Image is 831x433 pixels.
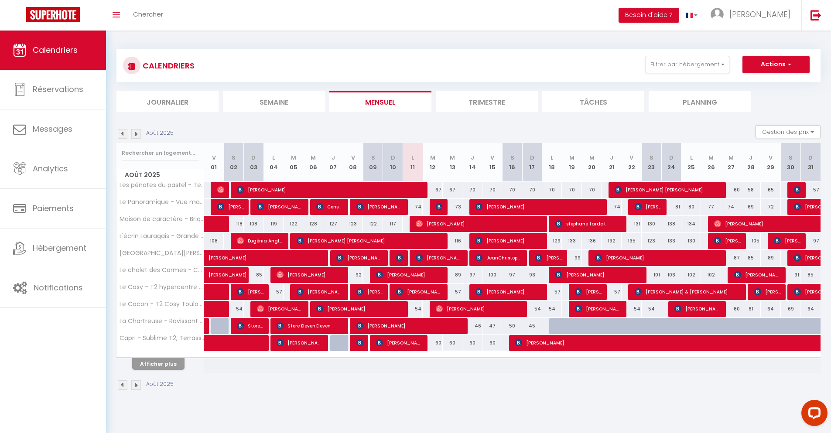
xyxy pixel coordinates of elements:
div: 69 [781,301,801,317]
span: Store Eleven.Eleven [237,317,263,334]
span: Chercher [133,10,163,19]
abbr: V [490,153,494,162]
abbr: M [430,153,435,162]
span: [PERSON_NAME] [396,249,403,266]
div: 132 [602,233,622,249]
span: [PERSON_NAME]-Ballijns [575,283,602,300]
span: Analytics [33,163,68,174]
span: [PERSON_NAME] [257,198,304,215]
div: 46 [462,318,482,334]
th: 28 [741,143,761,182]
div: 70 [562,182,582,198]
abbr: D [808,153,813,162]
div: 97 [502,267,522,283]
span: [PERSON_NAME] [237,181,424,198]
div: 74 [403,199,423,215]
span: [PERSON_NAME] [336,249,383,266]
abbr: M [589,153,595,162]
abbr: M [708,153,714,162]
div: 123 [343,216,363,232]
span: stephane tardat [555,215,622,232]
div: 70 [482,182,503,198]
div: 119 [263,216,284,232]
abbr: J [332,153,335,162]
th: 21 [602,143,622,182]
div: 97 [462,267,482,283]
abbr: S [232,153,236,162]
span: [PERSON_NAME] [217,181,224,198]
button: Actions [742,56,810,73]
div: 60 [443,335,463,351]
span: [PERSON_NAME] [316,300,403,317]
span: [PERSON_NAME] [396,283,443,300]
div: 87 [721,250,741,266]
div: 89 [443,267,463,283]
span: [PERSON_NAME] [257,300,304,317]
abbr: L [272,153,275,162]
div: 54 [522,301,542,317]
div: 108 [244,216,264,232]
span: Notifications [34,282,83,293]
div: 130 [681,233,701,249]
div: 135 [622,233,642,249]
div: 60 [482,335,503,351]
div: 102 [681,267,701,283]
div: 85 [800,267,821,283]
div: 60 [721,182,741,198]
th: 07 [323,143,343,182]
abbr: M [291,153,296,162]
img: logout [810,10,821,20]
li: Planning [649,91,751,112]
th: 08 [343,143,363,182]
span: Maison de caractère - Brique rouge [118,216,205,222]
th: 22 [622,143,642,182]
span: [PERSON_NAME] [774,232,800,249]
div: 117 [383,216,403,232]
abbr: V [769,153,773,162]
th: 11 [403,143,423,182]
h3: CALENDRIERS [140,56,195,75]
div: 93 [522,267,542,283]
div: 61 [741,301,761,317]
div: 122 [284,216,304,232]
div: 54 [403,301,423,317]
th: 02 [224,143,244,182]
div: 47 [482,318,503,334]
span: [PERSON_NAME] [376,266,443,283]
div: 57 [800,182,821,198]
div: 70 [502,182,522,198]
div: 134 [681,216,701,232]
div: 45 [522,318,542,334]
div: 128 [303,216,323,232]
div: 64 [761,301,781,317]
th: 14 [462,143,482,182]
div: 101 [642,267,662,283]
div: 74 [602,199,622,215]
span: Août 2025 [117,169,204,181]
div: 72 [761,199,781,215]
th: 31 [800,143,821,182]
img: ... [711,8,724,21]
div: 50 [502,318,522,334]
span: Eugènia Anglès [237,232,284,249]
div: 129 [542,233,562,249]
span: [PERSON_NAME] [PERSON_NAME] [615,181,722,198]
span: [PERSON_NAME] [595,249,722,266]
span: Le Cocon - T2 Cosy Toulouse hypercentre avec Parking [118,301,205,307]
span: L'écrin Lauragais - Grande maison, 3 chambres 3sdb [118,233,205,239]
div: 74 [721,199,741,215]
div: 85 [741,250,761,266]
div: 54 [622,301,642,317]
a: [PERSON_NAME] [204,250,224,266]
span: [PERSON_NAME] [209,262,249,279]
span: Le Cosy - T2 hypercentre au calme avec parking [118,284,205,290]
img: Super Booking [26,7,80,22]
span: Capri - Sublime T2, Terrasse couverte & Parking [118,335,205,341]
input: Rechercher un logement... [122,145,199,161]
div: 97 [800,233,821,249]
div: 100 [482,267,503,283]
abbr: J [471,153,474,162]
th: 04 [263,143,284,182]
abbr: J [610,153,613,162]
div: 136 [582,233,602,249]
